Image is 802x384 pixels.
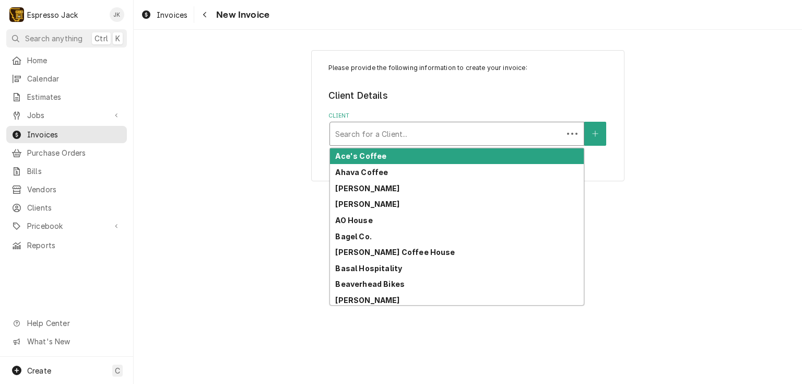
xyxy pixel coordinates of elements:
strong: Ahava Coffee [335,168,388,177]
button: Create New Client [584,122,606,146]
a: Clients [6,199,127,216]
strong: AO House [335,216,372,225]
strong: Ace's Coffee [335,152,386,160]
strong: [PERSON_NAME] [335,184,399,193]
strong: Bagel Co. [335,232,371,241]
span: Vendors [27,184,122,195]
strong: Beaverhead Bikes [335,280,405,288]
a: Reports [6,237,127,254]
span: Invoices [27,129,122,140]
label: Client [328,112,608,120]
a: Bills [6,162,127,180]
span: Pricebook [27,220,106,231]
span: Jobs [27,110,106,121]
span: K [115,33,120,44]
span: Ctrl [95,33,108,44]
a: Estimates [6,88,127,106]
a: Invoices [137,6,192,24]
span: Search anything [25,33,82,44]
div: Invoice Create/Update Form [328,63,608,146]
span: Invoices [157,9,187,20]
strong: [PERSON_NAME] [335,296,399,305]
span: Calendar [27,73,122,84]
a: Invoices [6,126,127,143]
strong: [PERSON_NAME] Coffee House [335,248,455,257]
strong: [PERSON_NAME] [335,200,399,208]
span: Create [27,366,51,375]
span: New Invoice [213,8,269,22]
div: JK [110,7,124,22]
div: Espresso Jack's Avatar [9,7,24,22]
span: Clients [27,202,122,213]
a: Calendar [6,70,127,87]
a: Vendors [6,181,127,198]
span: Bills [27,166,122,177]
strong: Basal Hospitality [335,264,402,273]
span: Help Center [27,318,121,329]
div: Jack Kehoe's Avatar [110,7,124,22]
div: E [9,7,24,22]
button: Navigate back [196,6,213,23]
button: Search anythingCtrlK [6,29,127,48]
span: Home [27,55,122,66]
div: Espresso Jack [27,9,78,20]
legend: Client Details [328,89,608,102]
div: Invoice Create/Update [311,50,624,181]
a: Home [6,52,127,69]
svg: Create New Client [592,130,598,137]
a: Go to What's New [6,333,127,350]
div: Client [328,112,608,146]
span: What's New [27,336,121,347]
a: Go to Pricebook [6,217,127,235]
p: Please provide the following information to create your invoice: [328,63,608,73]
a: Go to Jobs [6,107,127,124]
span: Reports [27,240,122,251]
span: C [115,365,120,376]
span: Purchase Orders [27,147,122,158]
span: Estimates [27,91,122,102]
a: Purchase Orders [6,144,127,161]
a: Go to Help Center [6,315,127,332]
